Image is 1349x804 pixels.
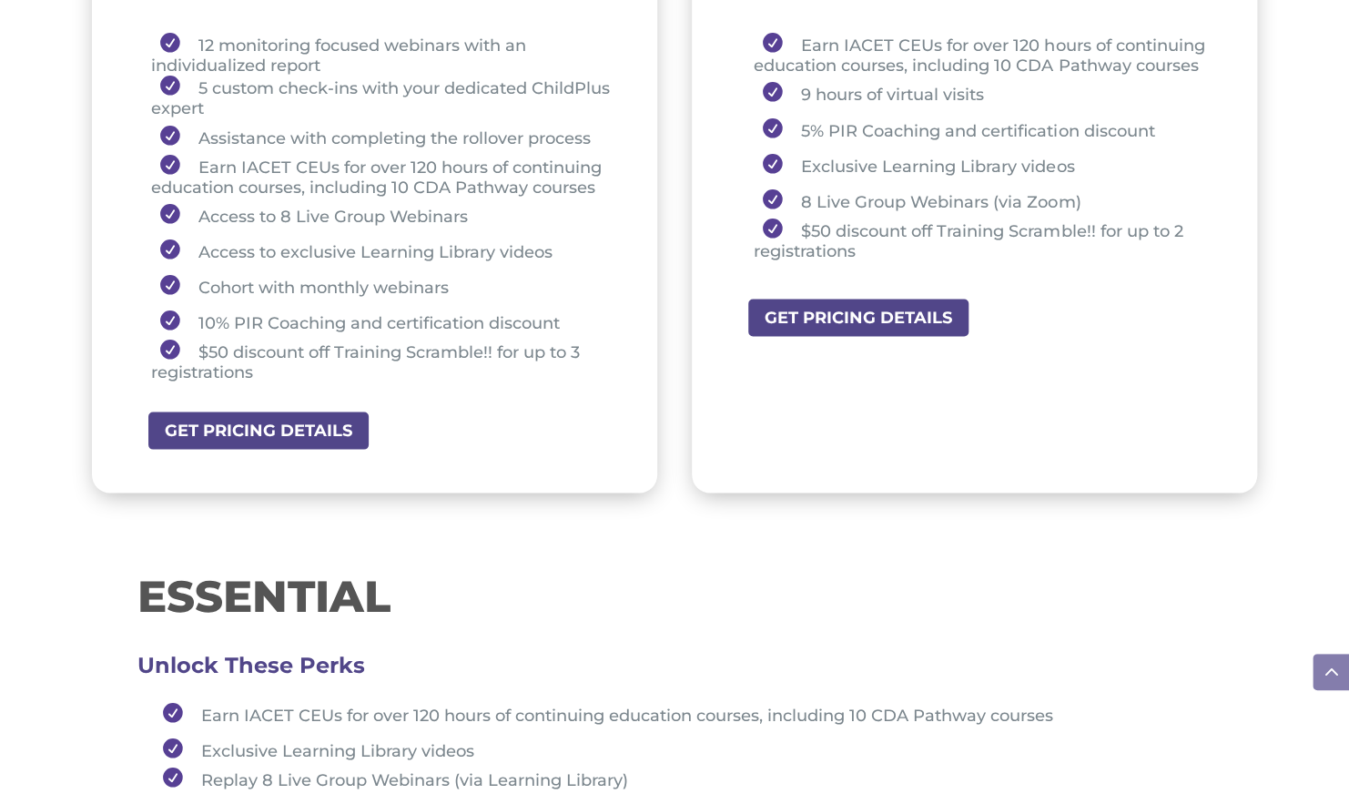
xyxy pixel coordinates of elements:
[754,111,1212,147] li: 5% PIR Coaching and certification discount
[147,410,370,451] a: GET PRICING DETAILS
[137,665,1212,674] h3: Unlock These Perks
[151,197,612,232] li: Access to 8 Live Group Webinars
[746,297,970,338] a: GET PRICING DETAILS
[201,705,1053,725] span: Earn IACET CEUs for over 120 hours of continuing education courses, including 10 CDA Pathway courses
[754,182,1212,218] li: 8 Live Group Webinars (via Zoom)
[754,218,1212,260] li: $50 discount off Training Scramble!! for up to 2 registrations
[151,118,612,154] li: Assistance with completing the rollover process
[151,232,612,268] li: Access to exclusive Learning Library videos
[151,303,612,339] li: 10% PIR Coaching and certification discount
[151,76,612,118] li: 5 custom check-ins with your dedicated ChildPlus expert
[137,574,1212,626] h1: ESSENTIAL
[754,147,1212,182] li: Exclusive Learning Library videos
[154,767,1212,789] li: Replay 8 Live Group Webinars (via Learning Library)
[154,731,1212,767] li: Exclusive Learning Library videos
[754,33,1212,76] li: Earn IACET CEUs for over 120 hours of continuing education courses, including 10 CDA Pathway courses
[754,76,1212,111] li: 9 hours of virtual visits
[151,339,612,382] li: $50 discount off Training Scramble!! for up to 3 registrations
[151,33,612,76] li: 12 monitoring focused webinars with an individualized report
[151,268,612,303] li: Cohort with monthly webinars
[151,154,612,197] li: Earn IACET CEUs for over 120 hours of continuing education courses, including 10 CDA Pathway courses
